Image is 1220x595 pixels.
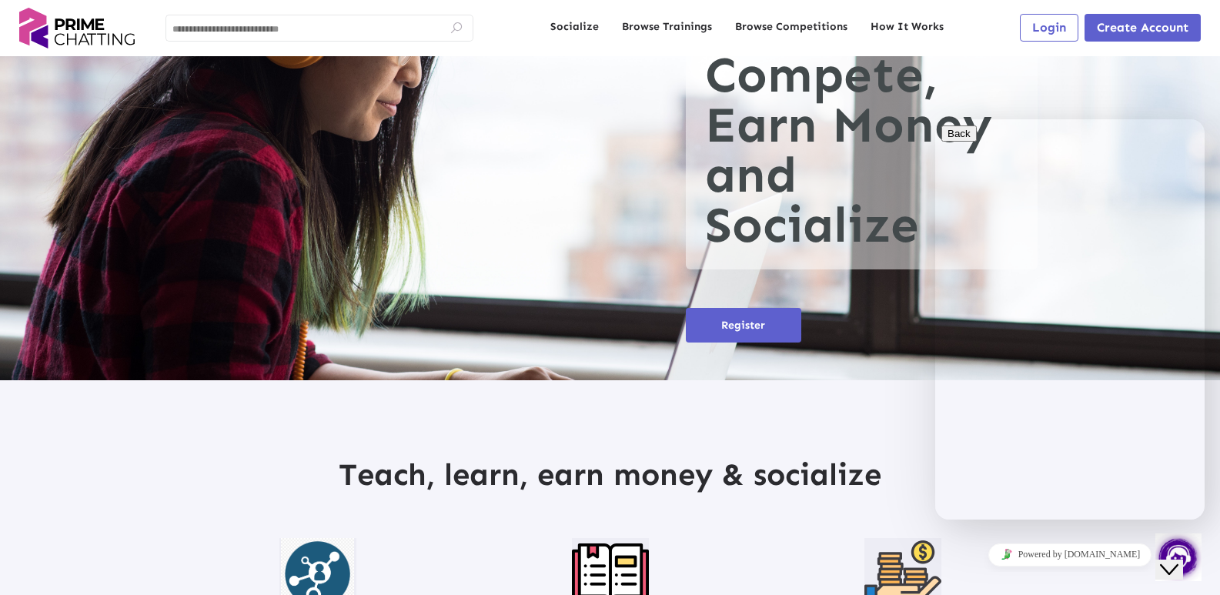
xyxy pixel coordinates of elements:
a: Socialize [550,19,599,35]
h2: Teach, learn, earn money & socialize [183,457,1038,492]
a: Browse Trainings [622,19,712,35]
button: Register [686,308,801,343]
button: Create Account [1085,14,1201,42]
span: Login [1032,20,1066,35]
span: Create Account [1097,20,1188,35]
iframe: chat widget [1155,533,1205,580]
button: Login [1020,14,1078,42]
span: Register [721,319,765,332]
a: How It Works [871,19,944,35]
img: logo [19,8,135,48]
iframe: chat widget [935,537,1205,572]
a: Browse Competitions [735,19,847,35]
iframe: chat widget [935,119,1205,520]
